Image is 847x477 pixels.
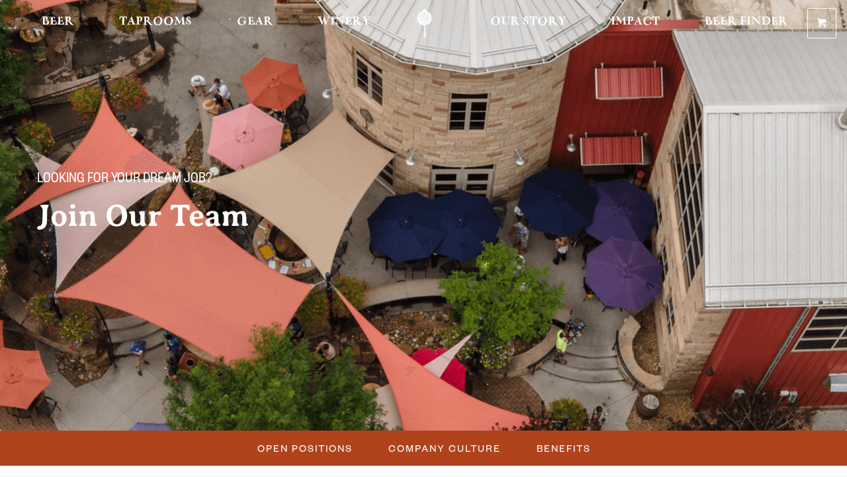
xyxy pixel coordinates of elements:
[482,9,575,38] a: Our Story
[696,9,797,38] a: Beer Finder
[611,17,660,27] span: Impact
[602,9,668,38] a: Impact
[388,439,501,458] span: Company Culture
[257,439,353,458] span: Open Positions
[309,9,379,38] a: Winery
[42,17,74,27] span: Beer
[111,9,201,38] a: Taprooms
[249,439,359,458] a: Open Positions
[490,17,566,27] span: Our Story
[37,172,212,189] span: Looking for your dream job?
[529,439,598,458] a: Benefits
[228,9,282,38] a: Gear
[380,439,508,458] a: Company Culture
[318,17,371,27] span: Winery
[537,439,591,458] span: Benefits
[119,17,192,27] span: Taprooms
[37,199,450,233] h2: Join Our Team
[400,9,449,38] a: Odell Home
[33,9,83,38] a: Beer
[705,17,788,27] span: Beer Finder
[237,17,273,27] span: Gear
